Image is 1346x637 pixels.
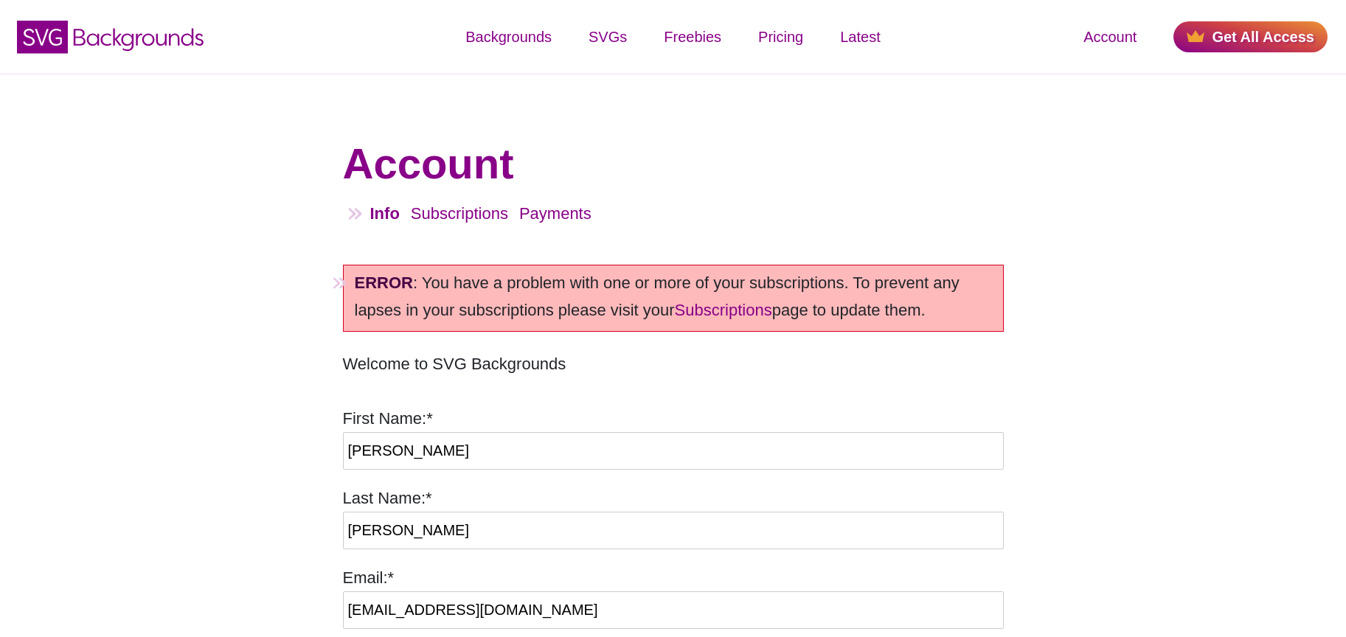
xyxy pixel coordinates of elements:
[343,568,395,587] label: Email:*
[355,269,999,324] li: : You have a problem with one or more of your subscriptions. To prevent any lapses in your subscr...
[675,301,772,319] a: Subscriptions
[822,15,898,59] a: Latest
[343,200,1004,237] nav: Account Navigation
[740,15,822,59] a: Pricing
[343,138,1004,189] h1: Account
[355,274,413,292] strong: ERROR
[411,204,508,223] a: Subscriptions
[447,15,570,59] a: Backgrounds
[519,204,592,223] a: Payments
[370,204,400,223] a: Info
[343,409,433,428] label: First Name:*
[1065,15,1155,59] a: Account
[645,15,740,59] a: Freebies
[343,350,1004,377] p: Welcome to SVG Backgrounds
[1173,21,1328,52] a: Get All Access
[570,15,645,59] a: SVGs
[343,489,432,507] label: Last Name:*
